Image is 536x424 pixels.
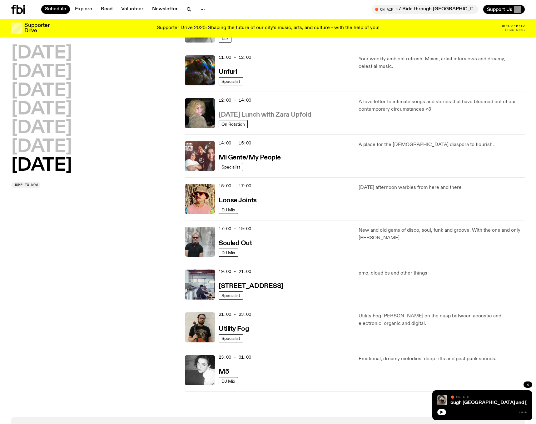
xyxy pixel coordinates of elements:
p: A place for the [DEMOGRAPHIC_DATA] diaspora to flourish. [359,141,525,149]
span: Support Us [487,7,512,12]
img: Pat sits at a dining table with his profile facing the camera. Rhea sits to his left facing the c... [185,270,215,300]
span: 23:00 - 01:00 [219,354,251,360]
a: Souled Out [219,239,252,247]
a: Schedule [41,5,70,14]
span: Jump to now [14,183,38,187]
p: Utility Fog [PERSON_NAME] on the cusp between acoustic and electronic, organic and digital. [359,312,525,327]
span: 12:00 - 14:00 [219,97,251,103]
p: Your weekly ambient refresh. Mixes, artist interviews and dreamy, celestial music. [359,55,525,70]
button: [DATE] [11,82,72,100]
button: [DATE] [11,157,72,174]
button: [DATE] [11,138,72,156]
img: A photo of the Race Matters team taken in a rear view or "blindside" mirror. A bunch of people of... [437,395,447,405]
a: Read [97,5,116,14]
img: Stephen looks directly at the camera, wearing a black tee, black sunglasses and headphones around... [185,227,215,257]
span: 11:00 - 12:00 [219,54,251,60]
img: Tyson stands in front of a paperbark tree wearing orange sunglasses, a suede bucket hat and a pin... [185,184,215,214]
span: 14:00 - 15:00 [219,140,251,146]
p: Supporter Drive 2025: Shaping the future of our city’s music, arts, and culture - with the help o... [157,25,380,31]
a: Mi Gente/My People [219,153,280,161]
button: On AirRace Matters / Ride through [GEOGRAPHIC_DATA] and [GEOGRAPHIC_DATA] [372,5,478,14]
a: Unfurl [219,68,237,75]
span: 06:13:16:12 [501,24,525,28]
span: 19:00 - 21:00 [219,269,251,275]
button: [DATE] [11,119,72,137]
span: Talk [221,36,229,41]
h3: Unfurl [219,69,237,75]
span: Specialist [221,293,240,298]
img: A piece of fabric is pierced by sewing pins with different coloured heads, a rainbow light is cas... [185,55,215,85]
button: Jump to now [11,182,40,188]
p: Emotional, dreamy melodies, deep riffs and post punk sounds. [359,355,525,363]
img: Peter holds a cello, wearing a black graphic tee and glasses. He looks directly at the camera aga... [185,312,215,342]
span: DJ Mix [221,207,235,212]
p: emo, cloud bs and other things [359,270,525,277]
h3: Utility Fog [219,326,249,332]
span: On Air [456,395,469,399]
span: Specialist [221,79,240,83]
img: A digital camera photo of Zara looking to her right at the camera, smiling. She is wearing a ligh... [185,98,215,128]
span: Specialist [221,164,240,169]
h3: [DATE] Lunch with Zara Upfold [219,112,311,118]
span: Remaining [505,28,525,32]
a: M5 [219,367,229,375]
h3: M5 [219,369,229,375]
p: [DATE] afternoon warbles from here and there [359,184,525,191]
img: A black and white photo of Lilly wearing a white blouse and looking up at the camera. [185,355,215,385]
a: Newsletter [148,5,181,14]
span: 17:00 - 19:00 [219,226,251,232]
a: Specialist [219,77,243,85]
a: Loose Joints [219,196,257,204]
a: Utility Fog [219,325,249,332]
a: [STREET_ADDRESS] [219,282,283,290]
span: On Rotation [221,122,245,126]
button: [DATE] [11,45,72,62]
span: Specialist [221,336,240,341]
button: [DATE] [11,63,72,81]
a: Specialist [219,163,243,171]
a: DJ Mix [219,206,238,214]
h3: Loose Joints [219,197,257,204]
h3: [STREET_ADDRESS] [219,283,283,290]
button: [DATE] [11,101,72,118]
a: Talk [219,34,231,43]
a: Specialist [219,291,243,300]
h3: Souled Out [219,240,252,247]
span: 15:00 - 17:00 [219,183,251,189]
a: On Rotation [219,120,248,128]
button: Support Us [483,5,525,14]
span: 21:00 - 23:00 [219,311,251,317]
a: [DATE] Lunch with Zara Upfold [219,110,311,118]
h3: Supporter Drive [24,23,49,33]
p: New and old gems of disco, soul, funk and groove. With the one and only [PERSON_NAME]. [359,227,525,242]
p: A love letter to intimate songs and stories that have bloomed out of our contemporary circumstanc... [359,98,525,113]
a: Specialist [219,334,243,342]
a: Volunteer [117,5,147,14]
a: DJ Mix [219,249,238,257]
span: DJ Mix [221,379,235,383]
a: DJ Mix [219,377,238,385]
h3: Mi Gente/My People [219,154,280,161]
span: DJ Mix [221,250,235,255]
a: Explore [71,5,96,14]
